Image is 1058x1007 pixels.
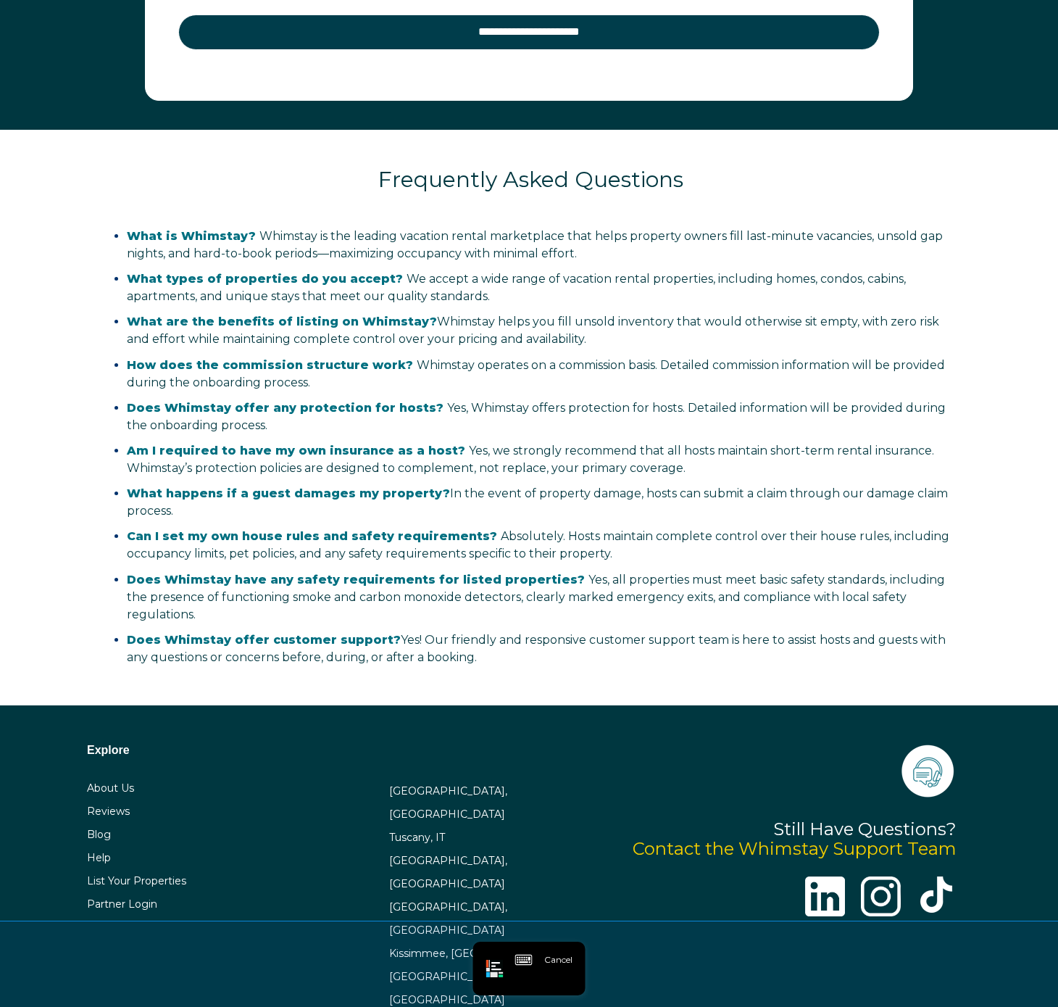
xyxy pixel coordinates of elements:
span: Explore [87,744,130,756]
span: What types of properties do you accept? [127,272,403,286]
a: [GEOGRAPHIC_DATA], [GEOGRAPHIC_DATA] [389,970,507,1006]
a: Help [87,851,111,864]
a: Blog [87,828,111,841]
span: Yes, all properties must meet basic safety standards, including the presence of functioning smoke... [127,573,945,621]
span: Am I required to have my own insurance as a host? [127,444,465,457]
strong: What happens if a guest damages my property? [127,486,450,500]
span: Does Whimstay offer any protection for hosts? [127,401,443,415]
a: [GEOGRAPHIC_DATA], [GEOGRAPHIC_DATA] [389,854,507,890]
span: Does Whimstay have any safety requirements for listed properties? [127,573,585,587]
span: In the event of property damage, hosts can submit a claim through our damage claim process. [127,486,948,518]
img: linkedin-logo [805,877,845,916]
img: tik-tok [918,877,954,913]
span: We accept a wide range of vacation rental properties, including homes, condos, cabins, apartments... [127,272,906,303]
span: Frequently Asked Questions [378,166,683,193]
a: List Your Properties [87,874,186,887]
img: instagram [861,877,901,916]
span: Yes! Our friendly and responsive customer support team is here to assist hosts and guests with an... [127,633,946,664]
a: [GEOGRAPHIC_DATA], [GEOGRAPHIC_DATA] [389,900,507,937]
span: Whimstay operates on a commission basis. Detailed commission information will be provided during ... [127,358,945,389]
button: Cancel [544,949,572,971]
strong: What are the benefits of listing on Whimstay? [127,315,437,328]
span: Whimstay helps you fill unsold inventory that would otherwise sit empty, with zero risk and effor... [127,315,939,346]
span: Still Have Questions? [773,819,957,840]
a: [GEOGRAPHIC_DATA], [GEOGRAPHIC_DATA] [389,784,507,821]
a: Partner Login [87,898,157,911]
span: What is Whimstay? [127,229,256,243]
a: About Us [87,782,134,795]
span: Whimstay is the leading vacation rental marketplace that helps property owners fill last-minute v... [127,229,943,260]
a: Tuscany, IT [389,831,445,844]
span: Yes, we strongly recommend that all hosts maintain short-term rental insurance. Whimstay’s protec... [127,444,934,475]
a: Reviews [87,805,130,818]
span: Absolutely. Hosts maintain complete control over their house rules, including occupancy limits, p... [127,529,949,560]
span: How does the commission structure work? [127,358,413,372]
img: icons-21 [899,742,957,800]
strong: Does Whimstay offer customer support? [127,633,401,647]
span: Yes, Whimstay offers protection for hosts. Detailed information will be provided during the onboa... [127,401,946,432]
a: Kissimmee, [GEOGRAPHIC_DATA] [389,947,567,960]
a: Contact the Whimstay Support Team [633,838,957,859]
span: Can I set my own house rules and safety requirements? [127,529,497,543]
